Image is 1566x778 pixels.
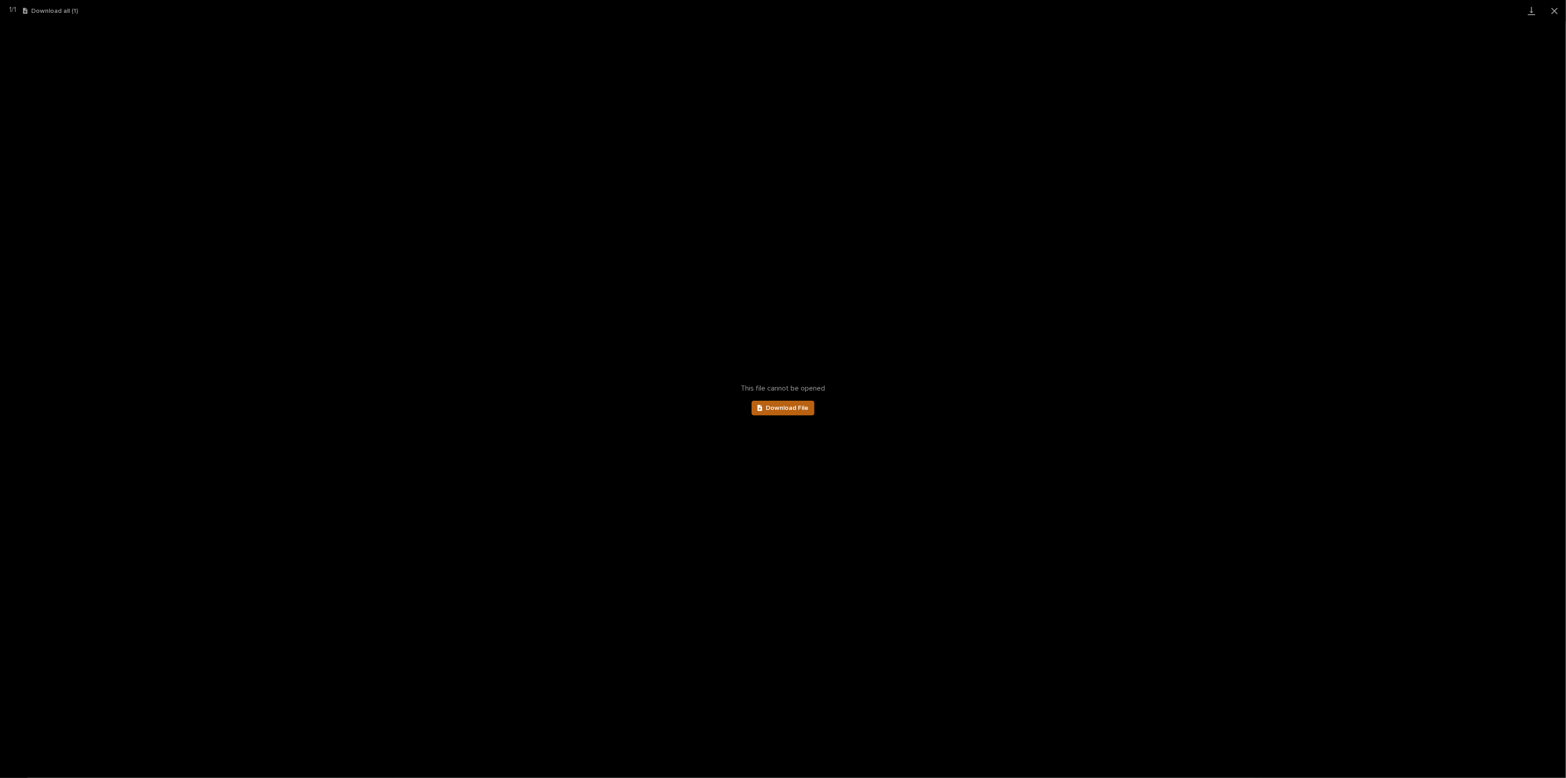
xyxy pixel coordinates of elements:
[752,401,815,415] a: Download File
[741,384,825,393] span: This file cannot be opened
[9,6,11,13] span: 1
[766,405,808,411] span: Download File
[23,8,78,14] button: Download all (1)
[14,6,16,13] span: 1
